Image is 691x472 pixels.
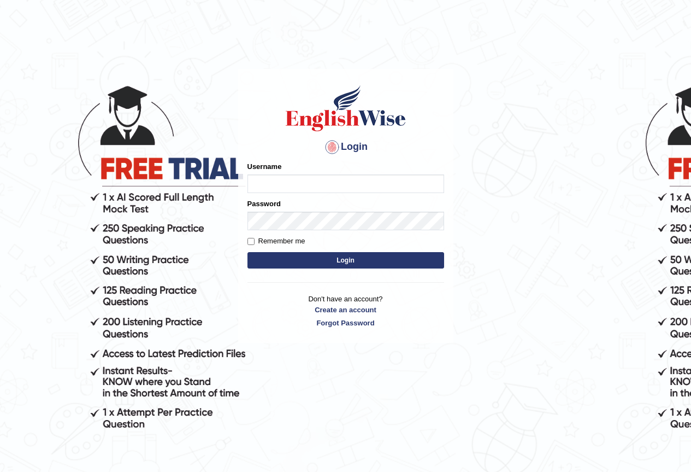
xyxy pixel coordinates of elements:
[247,252,444,269] button: Login
[247,294,444,328] p: Don't have an account?
[247,236,305,247] label: Remember me
[247,161,282,172] label: Username
[247,199,281,209] label: Password
[247,318,444,328] a: Forgot Password
[247,138,444,156] h4: Login
[284,84,408,133] img: Logo of English Wise sign in for intelligent practice with AI
[247,305,444,315] a: Create an account
[247,238,255,245] input: Remember me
